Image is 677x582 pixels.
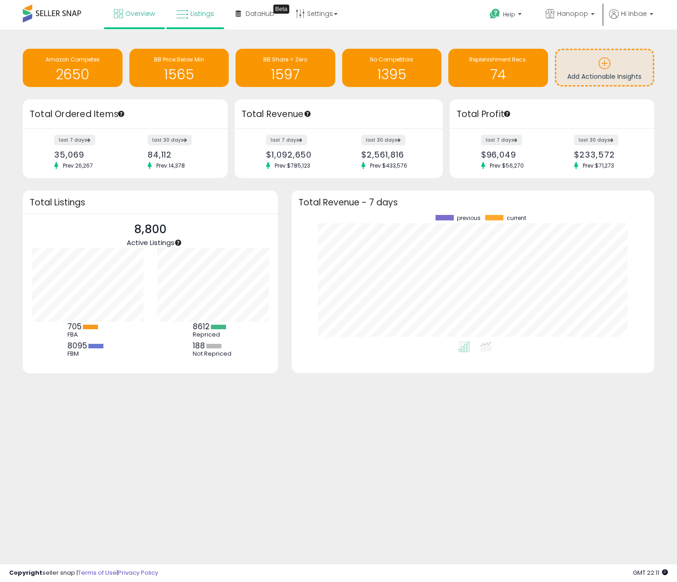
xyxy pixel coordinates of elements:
a: Hi Inbae [609,9,653,30]
b: 8612 [193,321,210,332]
div: 35,069 [54,150,118,159]
span: Prev: $433,576 [365,162,412,169]
span: current [507,215,526,221]
div: Not Repriced [193,350,234,357]
label: last 30 days [148,135,192,145]
span: Prev: 26,267 [58,162,97,169]
h1: 1565 [134,67,225,82]
span: Active Listings [127,238,174,247]
div: Tooltip anchor [503,110,511,118]
div: Tooltip anchor [117,110,125,118]
h3: Total Listings [30,199,271,206]
h1: 2650 [27,67,118,82]
span: Hanopop [557,9,588,18]
div: $2,561,816 [361,150,427,159]
span: DataHub [246,9,274,18]
div: $233,572 [574,150,638,159]
div: FBA [67,331,108,338]
h3: Total Ordered Items [30,108,221,121]
div: Tooltip anchor [174,239,182,247]
h1: 1395 [347,67,437,82]
span: BB Price Below Min [154,56,204,63]
div: Repriced [193,331,234,338]
h1: 1597 [240,67,331,82]
h3: Total Revenue [241,108,436,121]
label: last 7 days [481,135,522,145]
span: Prev: 14,378 [152,162,190,169]
a: Amazon Competes 2650 [23,49,123,87]
div: Tooltip anchor [303,110,312,118]
a: Add Actionable Insights [556,50,653,85]
span: No Competitors [370,56,413,63]
span: Overview [125,9,155,18]
i: Get Help [489,8,501,20]
b: 705 [67,321,82,332]
a: BB Share = Zero 1597 [236,49,335,87]
label: last 7 days [54,135,95,145]
div: $1,092,650 [266,150,332,159]
span: BB Share = Zero [263,56,307,63]
h3: Total Revenue - 7 days [298,199,647,206]
span: Prev: $56,270 [485,162,528,169]
span: previous [457,215,481,221]
div: FBM [67,350,108,357]
span: Hi Inbae [621,9,647,18]
div: 84,112 [148,150,212,159]
label: last 30 days [361,135,405,145]
a: Help [482,1,531,30]
a: Replenishment Recs. 74 [448,49,548,87]
span: Replenishment Recs. [469,56,527,63]
span: Prev: $785,123 [270,162,315,169]
div: Tooltip anchor [273,5,289,14]
h1: 74 [453,67,544,82]
label: last 30 days [574,135,618,145]
span: Add Actionable Insights [567,72,641,81]
p: 8,800 [127,221,174,238]
a: BB Price Below Min 1565 [129,49,229,87]
span: Help [503,10,515,18]
span: Prev: $71,273 [578,162,619,169]
span: Listings [190,9,214,18]
a: No Competitors 1395 [342,49,442,87]
span: Amazon Competes [46,56,100,63]
label: last 7 days [266,135,307,145]
h3: Total Profit [456,108,648,121]
b: 188 [193,340,205,351]
b: 8095 [67,340,87,351]
div: $96,049 [481,150,545,159]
